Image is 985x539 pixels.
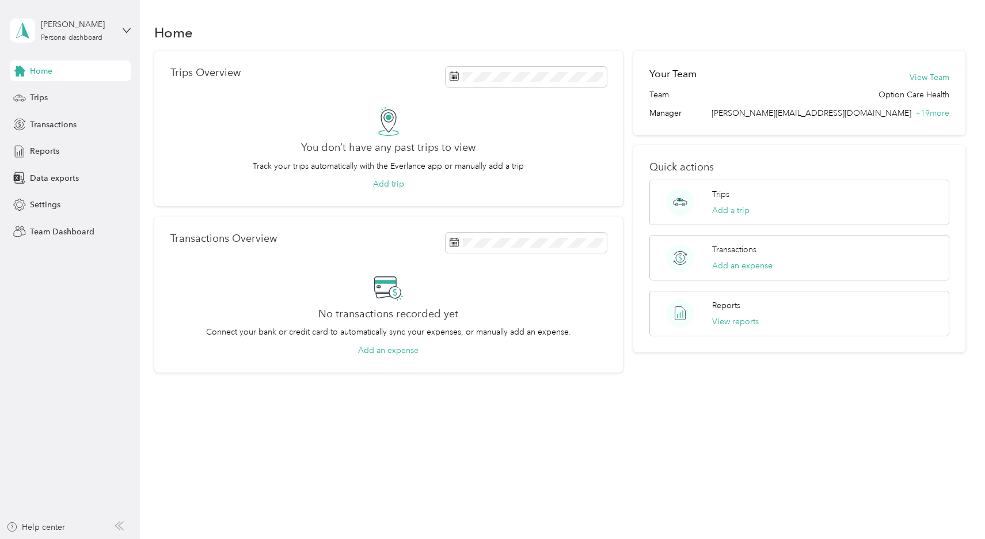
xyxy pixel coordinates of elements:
p: Trips Overview [170,67,241,79]
p: Track your trips automatically with the Everlance app or manually add a trip [253,160,524,172]
button: Add an expense [358,344,419,356]
p: Transactions Overview [170,233,277,245]
span: Reports [30,145,59,157]
p: Trips [712,188,729,200]
h2: You don’t have any past trips to view [301,142,476,154]
iframe: Everlance-gr Chat Button Frame [921,475,985,539]
button: Help center [6,521,65,533]
p: Reports [712,299,740,312]
h1: Home [154,26,193,39]
p: Quick actions [649,161,949,173]
h2: Your Team [649,67,697,81]
span: Option Care Health [878,89,949,101]
button: Add trip [373,178,404,190]
span: Transactions [30,119,77,131]
span: Team [649,89,669,101]
span: Trips [30,92,48,104]
div: Personal dashboard [41,35,102,41]
button: View Team [910,71,949,83]
div: [PERSON_NAME] [41,18,113,31]
p: Connect your bank or credit card to automatically sync your expenses, or manually add an expense. [206,326,571,338]
p: Transactions [712,244,756,256]
span: Settings [30,199,60,211]
button: Add an expense [712,260,773,272]
span: + 19 more [915,108,949,118]
span: Manager [649,107,682,119]
span: [PERSON_NAME][EMAIL_ADDRESS][DOMAIN_NAME] [712,108,911,118]
span: Data exports [30,172,79,184]
h2: No transactions recorded yet [318,308,458,320]
span: Team Dashboard [30,226,94,238]
button: View reports [712,316,759,328]
button: Add a trip [712,204,750,217]
span: Home [30,65,52,77]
